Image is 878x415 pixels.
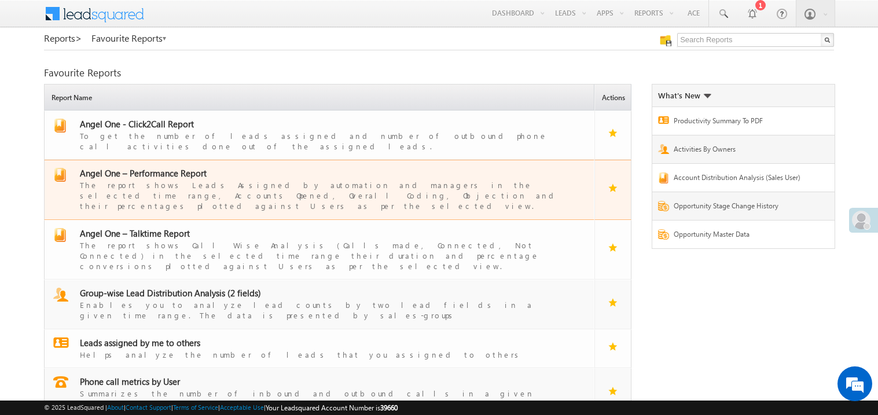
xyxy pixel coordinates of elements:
img: report [53,119,67,133]
span: Your Leadsquared Account Number is [266,403,398,412]
a: Productivity Summary To PDF [674,116,809,129]
span: Leads assigned by me to others [80,337,200,348]
a: Reports> [44,33,82,43]
span: Angel One - Click2Call Report [80,118,194,130]
div: Enables you to analyze lead counts by two lead fields in a given time range. The data is presente... [80,299,573,321]
span: © 2025 LeadSquared | | | | | [44,402,398,413]
img: report [53,168,67,182]
img: Report [658,144,669,154]
span: Angel One – Performance Report [80,167,207,179]
a: report Group-wise Lead Distribution Analysis (2 fields)Enables you to analyze lead counts by two ... [50,288,589,321]
img: Report [658,172,669,183]
a: report Leads assigned by me to othersHelps analyze the number of leads that you assigned to others [50,337,589,360]
span: Actions [598,86,631,110]
a: Opportunity Master Data [674,229,809,243]
input: Search Reports [677,33,834,47]
a: report Angel One – Performance ReportThe report shows Leads Assigned by automation and managers i... [50,168,589,211]
img: report [53,337,69,348]
img: What's new [703,94,711,98]
span: Report Name [47,86,594,110]
img: Manage all your saved reports! [660,35,671,46]
a: Contact Support [126,403,171,411]
span: 39660 [380,403,398,412]
a: Account Distribution Analysis (Sales User) [674,172,809,186]
a: report Angel One - Click2Call ReportTo get the number of leads assigned and number of outbound ph... [50,119,589,152]
div: The report shows Call Wise Analysis (Calls made, Connected, Not Connected) in the selected time r... [80,239,573,271]
span: > [75,31,82,45]
a: Opportunity Stage Change History [674,201,809,214]
span: Group-wise Lead Distribution Analysis (2 fields) [80,287,261,299]
a: Terms of Service [173,403,218,411]
div: The report shows Leads Assigned by automation and managers in the selected time range, Accounts O... [80,179,573,211]
span: Phone call metrics by User [80,376,180,387]
a: Acceptable Use [220,403,264,411]
a: report Phone call metrics by UserSummarizes the number of inbound and outbound calls in a given t... [50,376,589,409]
div: To get the number of leads assigned and number of outbound phone call activities done out of the ... [80,130,573,152]
div: What's New [658,90,711,101]
img: Report [658,116,669,124]
img: report [53,376,68,388]
img: report [53,288,68,302]
a: Activities By Owners [674,144,809,157]
img: report [53,228,67,242]
a: Favourite Reports [91,33,167,43]
a: About [107,403,124,411]
img: Report [658,201,669,211]
a: report Angel One – Talktime ReportThe report shows Call Wise Analysis (Calls made, Connected, Not... [50,228,589,271]
div: Favourite Reports [44,68,834,78]
img: Report [658,229,669,240]
span: Angel One – Talktime Report [80,227,190,239]
div: Summarizes the number of inbound and outbound calls in a given timeperiod by users [80,387,573,409]
div: Helps analyze the number of leads that you assigned to others [80,348,573,360]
